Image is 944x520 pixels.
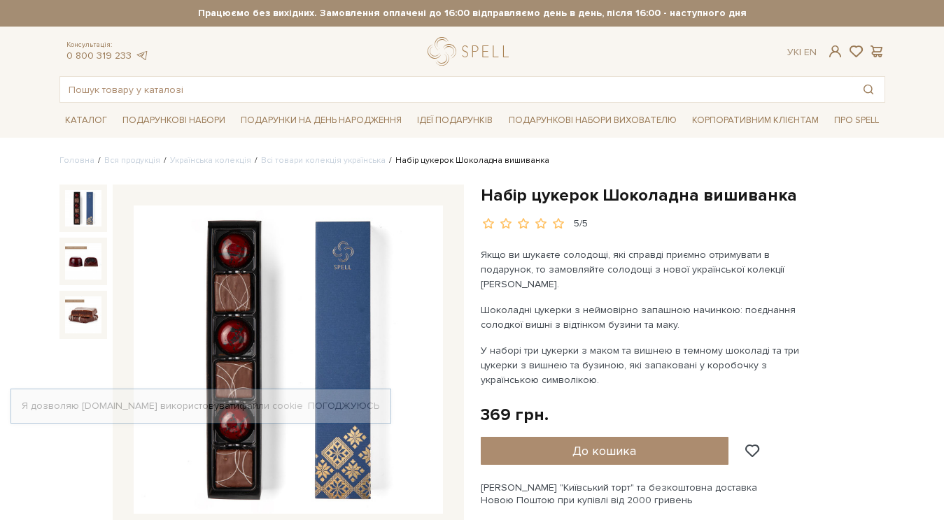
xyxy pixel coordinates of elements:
[134,205,443,514] img: Набір цукерок Шоколадна вишиванка
[104,155,160,166] a: Вся продукція
[170,155,251,166] a: Українська колекція
[235,110,407,131] a: Подарунки на День народження
[308,400,379,412] a: Погоджуюсь
[135,50,149,62] a: telegram
[386,154,549,167] li: Набір цукерок Шоколадна вишиванка
[59,7,885,20] strong: Працюємо без вихідних. Замовлення оплачені до 16:00 відправляємо день в день, після 16:00 - насту...
[787,46,817,59] div: Ук
[65,243,101,280] img: Набір цукерок Шоколадна вишиванка
[686,108,824,132] a: Корпоративним клієнтам
[481,185,885,206] h1: Набір цукерок Шоколадна вишиванка
[481,247,809,291] p: Якщо ви шукаєте солодощі, які справді приємно отримувати в подарунок, то замовляйте солодощі з но...
[481,482,885,507] div: [PERSON_NAME] "Київський торт" та безкоштовна доставка Новою Поштою при купівлі від 2000 гривень
[503,108,682,132] a: Подарункові набори вихователю
[261,155,386,166] a: Всі товари колекція українська
[66,41,149,50] span: Консультація:
[572,443,636,458] span: До кошика
[852,77,885,102] button: Пошук товару у каталозі
[117,110,231,131] a: Подарункові набори
[799,46,801,58] span: |
[481,343,809,387] p: У наборі три цукерки з маком та вишнею в темному шоколаді та три цукерки з вишнею та бузиною, які...
[481,404,549,426] div: 369 грн.
[60,77,852,102] input: Пошук товару у каталозі
[804,46,817,58] a: En
[65,190,101,226] img: Набір цукерок Шоколадна вишиванка
[829,110,885,131] a: Про Spell
[481,303,809,332] p: Шоколадні цукерки з неймовірно запашною начинкою: поєднання солодкої вишні з відтінком бузини та ...
[239,400,303,412] a: файли cookie
[59,155,94,166] a: Головна
[11,400,390,412] div: Я дозволяю [DOMAIN_NAME] використовувати
[66,50,132,62] a: 0 800 319 233
[411,110,498,131] a: Ідеї подарунків
[59,110,113,131] a: Каталог
[428,37,515,66] a: logo
[481,437,729,465] button: До кошика
[65,296,101,333] img: Набір цукерок Шоколадна вишиванка
[574,217,588,231] div: 5/5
